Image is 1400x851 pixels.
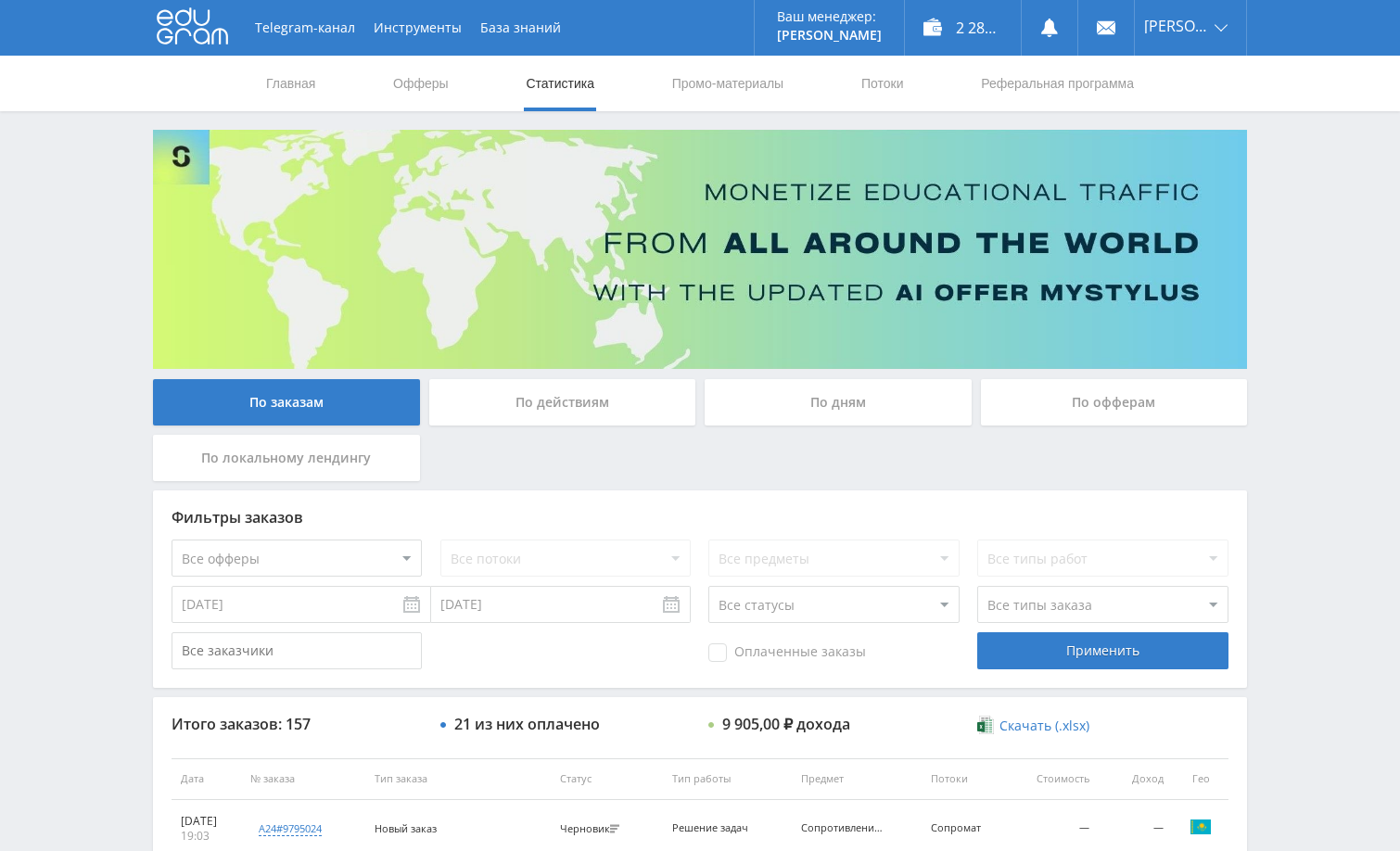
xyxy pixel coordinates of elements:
div: По дням [705,379,972,425]
div: 19:03 [181,829,232,844]
div: 9 905,00 ₽ дохода [722,716,850,732]
th: Тип работы [663,758,792,800]
p: [PERSON_NAME] [777,28,882,43]
div: Решение задач [672,822,756,834]
a: Скачать (.xlsx) [977,717,1088,735]
div: Итого заказов: 157 [172,716,422,732]
th: Потоки [922,758,1009,800]
th: Стоимость [1008,758,1099,800]
th: Доход [1099,758,1173,800]
div: По заказам [153,379,420,425]
div: a24#9795024 [259,821,322,836]
span: Новый заказ [375,821,437,835]
div: Фильтры заказов [172,509,1228,526]
p: Ваш менеджер: [777,9,882,24]
th: Тип заказа [365,758,551,800]
a: Главная [264,56,317,111]
img: xlsx [977,716,993,734]
th: Дата [172,758,241,800]
th: Статус [551,758,662,800]
th: Предмет [792,758,921,800]
div: Черновик [560,823,624,835]
div: Сопромат [931,822,999,834]
div: По локальному лендингу [153,435,420,481]
div: Сопротивление материалов [801,822,885,834]
img: Banner [153,130,1247,369]
th: Гео [1173,758,1228,800]
div: По действиям [429,379,696,425]
span: [PERSON_NAME] [1144,19,1209,33]
th: № заказа [241,758,365,800]
a: Потоки [859,56,906,111]
div: 21 из них оплачено [454,716,600,732]
a: Промо-материалы [670,56,785,111]
span: Оплаченные заказы [708,643,866,662]
a: Реферальная программа [979,56,1136,111]
span: Скачать (.xlsx) [999,718,1089,733]
a: Статистика [524,56,596,111]
div: Применить [977,632,1228,669]
div: По офферам [981,379,1248,425]
a: Офферы [391,56,451,111]
div: [DATE] [181,814,232,829]
input: Все заказчики [172,632,422,669]
img: kaz.png [1190,816,1212,838]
